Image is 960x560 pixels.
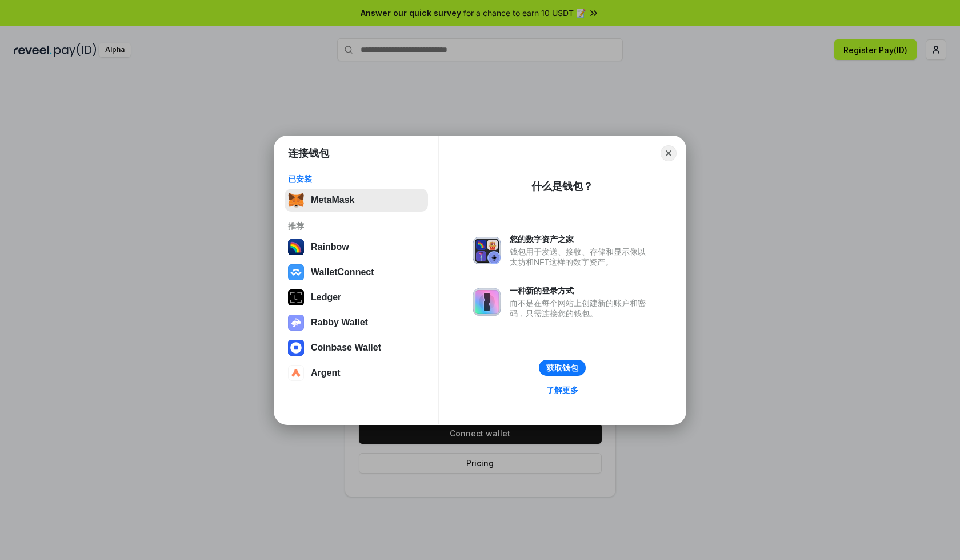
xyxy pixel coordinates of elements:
[510,298,651,319] div: 而不是在每个网站上创建新的账户和密码，只需连接您的钱包。
[546,385,578,395] div: 了解更多
[311,292,341,303] div: Ledger
[285,286,428,309] button: Ledger
[546,363,578,373] div: 获取钱包
[288,192,304,208] img: svg+xml,%3Csvg%20fill%3D%22none%22%20height%3D%2233%22%20viewBox%3D%220%200%2035%2033%22%20width%...
[311,368,341,378] div: Argent
[288,340,304,356] img: svg+xml,%3Csvg%20width%3D%2228%22%20height%3D%2228%22%20viewBox%3D%220%200%2028%2028%22%20fill%3D...
[285,362,428,384] button: Argent
[510,234,651,244] div: 您的数字资产之家
[288,146,329,160] h1: 连接钱包
[510,285,651,296] div: 一种新的登录方式
[285,236,428,259] button: Rainbow
[539,383,585,398] a: 了解更多
[285,189,428,212] button: MetaMask
[531,180,593,193] div: 什么是钱包？
[288,221,425,231] div: 推荐
[311,343,381,353] div: Coinbase Wallet
[288,174,425,184] div: 已安装
[288,239,304,255] img: svg+xml,%3Csvg%20width%3D%22120%22%20height%3D%22120%22%20viewBox%3D%220%200%20120%20120%22%20fil...
[661,145,677,161] button: Close
[473,288,501,316] img: svg+xml,%3Csvg%20xmlns%3D%22http%3A%2F%2Fwww.w3.org%2F2000%2Fsvg%22%20fill%3D%22none%22%20viewBox...
[285,261,428,284] button: WalletConnect
[539,360,586,376] button: 获取钱包
[288,264,304,280] img: svg+xml,%3Csvg%20width%3D%2228%22%20height%3D%2228%22%20viewBox%3D%220%200%2028%2028%22%20fill%3D...
[285,336,428,359] button: Coinbase Wallet
[311,242,349,252] div: Rainbow
[285,311,428,334] button: Rabby Wallet
[510,247,651,267] div: 钱包用于发送、接收、存储和显示像以太坊和NFT这样的数字资产。
[288,289,304,305] img: svg+xml,%3Csvg%20xmlns%3D%22http%3A%2F%2Fwww.w3.org%2F2000%2Fsvg%22%20width%3D%2228%22%20height%3...
[473,237,501,264] img: svg+xml,%3Csvg%20xmlns%3D%22http%3A%2F%2Fwww.w3.org%2F2000%2Fsvg%22%20fill%3D%22none%22%20viewBox...
[288,365,304,381] img: svg+xml,%3Csvg%20width%3D%2228%22%20height%3D%2228%22%20viewBox%3D%220%200%2028%2028%22%20fill%3D...
[311,195,354,205] div: MetaMask
[311,317,368,328] div: Rabby Wallet
[288,315,304,331] img: svg+xml,%3Csvg%20xmlns%3D%22http%3A%2F%2Fwww.w3.org%2F2000%2Fsvg%22%20fill%3D%22none%22%20viewBox...
[311,267,374,277] div: WalletConnect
